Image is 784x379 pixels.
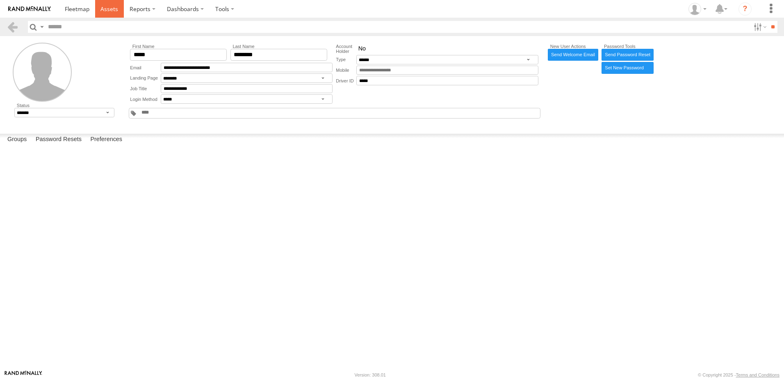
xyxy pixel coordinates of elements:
[738,2,752,16] i: ?
[336,55,356,64] label: Type
[8,6,51,12] img: rand-logo.svg
[130,63,161,72] label: Email
[32,134,86,145] label: Password Resets
[3,134,31,145] label: Groups
[548,49,598,61] a: Send Welcome Email
[86,134,126,145] label: Preferences
[750,21,768,33] label: Search Filter Options
[602,44,653,49] label: Password Tools
[130,73,161,83] label: Landing Page
[39,21,45,33] label: Search Query
[358,45,366,53] span: No
[7,21,18,33] a: Back to previous Page
[736,372,779,377] a: Terms and Conditions
[336,44,356,54] label: Account Holder
[548,44,598,49] label: New User Actions
[336,76,356,85] label: Driver ID
[130,44,227,49] label: First Name
[130,94,161,104] label: Login Method
[686,3,709,15] div: Finn Arendt
[5,371,42,379] a: Visit our Website
[602,62,653,74] label: Manually enter new password
[355,372,386,377] div: Version: 308.01
[230,44,327,49] label: Last Name
[130,84,161,94] label: Job Title
[336,66,356,75] label: Mobile
[698,372,779,377] div: © Copyright 2025 -
[602,49,653,61] a: Send Password Reset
